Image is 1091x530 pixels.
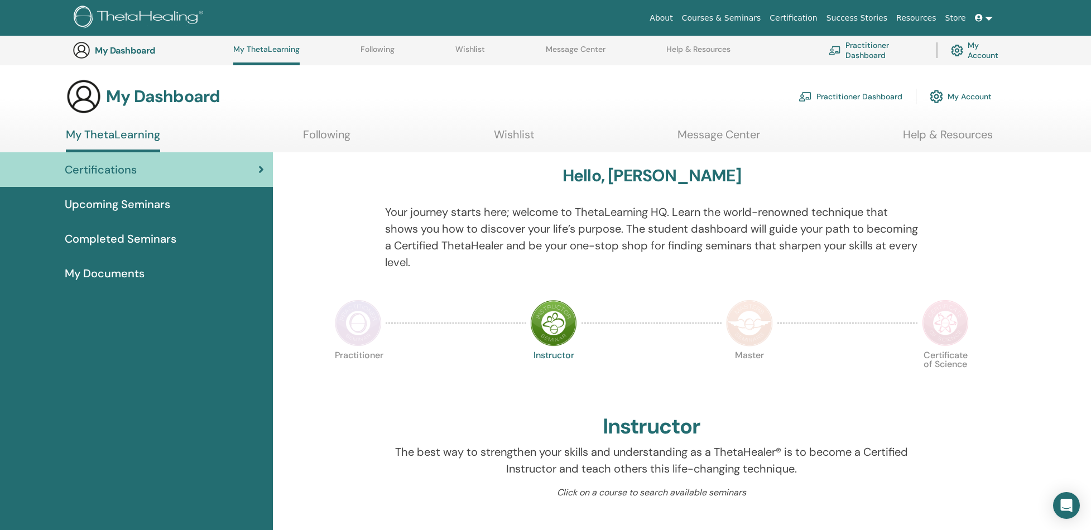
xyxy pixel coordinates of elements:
a: About [645,8,677,28]
a: Message Center [546,45,605,62]
a: My Account [930,84,992,109]
img: Practitioner [335,300,382,346]
p: Master [726,351,773,398]
p: Instructor [530,351,577,398]
a: Wishlist [494,128,535,150]
a: Success Stories [822,8,892,28]
a: My ThetaLearning [233,45,300,65]
p: The best way to strengthen your skills and understanding as a ThetaHealer® is to become a Certifi... [385,444,918,477]
span: Upcoming Seminars [65,196,170,213]
span: Certifications [65,161,137,178]
a: Following [303,128,350,150]
h3: My Dashboard [106,86,220,107]
a: Practitioner Dashboard [799,84,902,109]
a: My Account [951,38,1007,62]
img: generic-user-icon.jpg [66,79,102,114]
a: Following [361,45,395,62]
img: chalkboard-teacher.svg [829,46,841,55]
a: Message Center [677,128,760,150]
a: Courses & Seminars [677,8,766,28]
a: Wishlist [455,45,485,62]
img: Certificate of Science [922,300,969,346]
div: Open Intercom Messenger [1053,492,1080,519]
p: Your journey starts here; welcome to ThetaLearning HQ. Learn the world-renowned technique that sh... [385,204,918,271]
a: Store [941,8,970,28]
p: Practitioner [335,351,382,398]
img: logo.png [74,6,207,31]
h3: My Dashboard [95,45,206,56]
img: chalkboard-teacher.svg [799,91,812,102]
a: Help & Resources [666,45,730,62]
a: Certification [765,8,821,28]
a: Resources [892,8,941,28]
span: Completed Seminars [65,230,176,247]
img: generic-user-icon.jpg [73,41,90,59]
h3: Hello, [PERSON_NAME] [563,166,741,186]
span: My Documents [65,265,145,282]
a: Help & Resources [903,128,993,150]
img: cog.svg [930,87,943,106]
a: Practitioner Dashboard [829,38,923,62]
img: Master [726,300,773,346]
p: Certificate of Science [922,351,969,398]
a: My ThetaLearning [66,128,160,152]
img: Instructor [530,300,577,346]
p: Click on a course to search available seminars [385,486,918,499]
h2: Instructor [603,414,700,440]
img: cog.svg [951,42,963,59]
